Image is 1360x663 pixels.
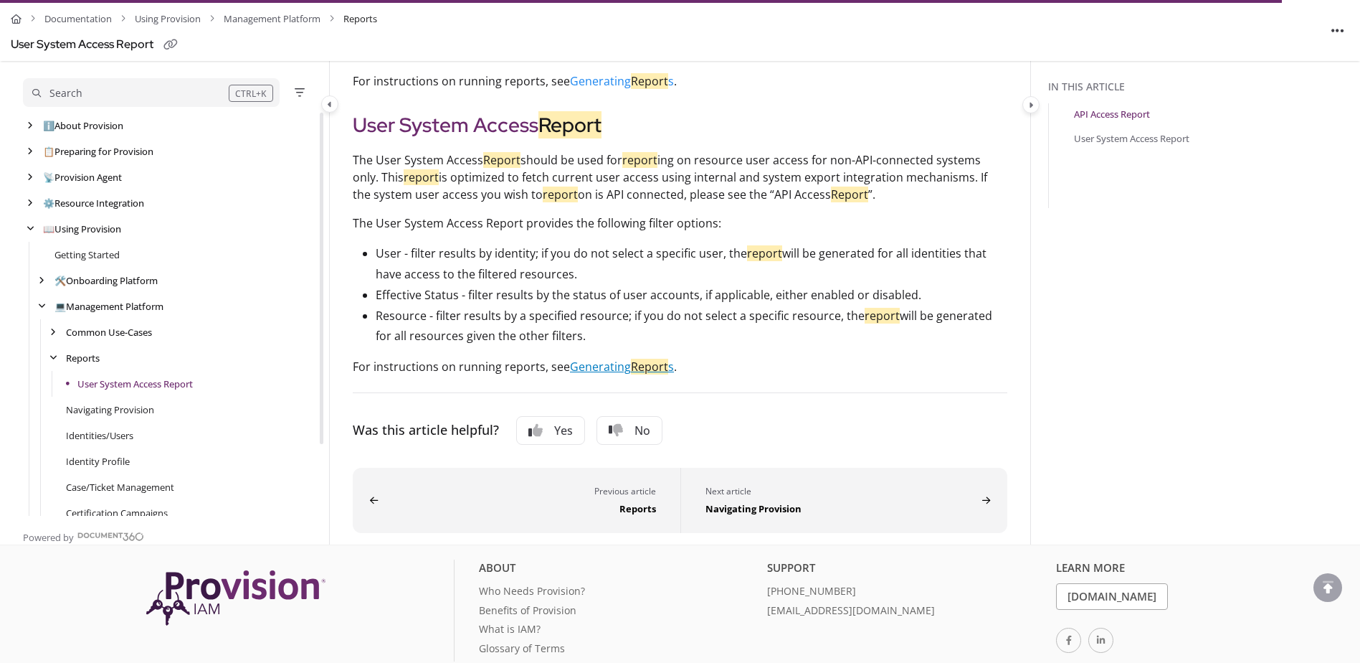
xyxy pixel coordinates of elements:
mark: Report [538,111,601,138]
mark: Report [483,152,520,168]
p: The User System Access Report provides the following filter options: [353,215,1007,232]
a: [PHONE_NUMBER] [767,583,1045,603]
button: Yes [516,416,585,445]
div: arrow [46,326,60,339]
div: arrow [23,171,37,184]
div: arrow [23,145,37,159]
div: Support [767,560,1045,583]
span: 💻 [54,300,66,313]
a: Benefits of Provision [479,603,757,622]
div: CTRL+K [229,85,273,102]
a: Resource Integration [43,196,144,210]
a: Management Platform [224,9,320,29]
button: Category toggle [321,95,338,113]
a: User System Access Report [1074,131,1189,146]
mark: Report [831,187,868,202]
a: Home [11,9,22,29]
div: Previous article [384,485,656,499]
mark: report [747,245,782,261]
a: Reports [66,351,100,365]
span: 🛠️ [54,274,66,287]
a: What is IAM? [479,621,757,641]
button: No [596,416,662,445]
a: Identity Profile [66,454,130,469]
a: Certification Campaigns [66,506,168,520]
a: Documentation [44,9,112,29]
div: User System Access Report [11,34,153,55]
a: API Access Report [1074,107,1150,121]
span: 📋 [43,145,54,158]
a: Getting Started [54,248,120,262]
div: arrow [34,274,49,288]
h2: User System Access [353,110,1007,140]
mark: Report [631,359,668,375]
a: Onboarding Platform [54,273,158,288]
button: Copy link of [159,34,182,57]
p: Resource - filter results by a specified resource; if you do not select a specific resource, the ... [376,306,1007,347]
div: arrow [46,352,60,365]
button: Category toggle [1022,96,1040,113]
mark: report [543,187,578,202]
a: Provision Agent [43,170,122,184]
a: Navigating Provision [66,403,154,417]
mark: report [622,152,657,168]
div: arrow [23,119,37,133]
span: ⚙️ [43,197,54,210]
a: Who Needs Provision? [479,583,757,603]
a: Case/Ticket Management [66,480,174,494]
button: Reports [353,468,680,533]
a: Glossary of Terms [479,641,757,660]
img: Document360 [77,532,144,541]
mark: Report [631,73,668,89]
div: arrow [23,222,37,236]
p: Effective Status - filter results by the status of user accounts, if applicable, either enabled o... [376,285,1007,306]
p: User - filter results by identity; if you do not select a specific user, the will be generated fo... [376,243,1007,285]
a: Management Platform [54,299,163,314]
a: GeneratingReports [570,73,674,89]
div: Navigating Provision [705,499,977,516]
div: Search [49,85,82,101]
span: 📖 [43,222,54,235]
img: Provision IAM Onboarding Platform [146,570,325,626]
div: About [479,560,757,583]
span: Powered by [23,530,74,545]
a: About Provision [43,118,123,133]
a: Preparing for Provision [43,144,153,159]
a: Identities/Users [66,428,133,443]
p: For instructions on running reports, see . [353,358,1007,375]
a: GeneratingReports [570,359,674,375]
div: arrow [23,197,37,210]
div: Reports [384,499,656,516]
a: [DOMAIN_NAME] [1056,583,1168,610]
span: Reports [343,9,377,29]
button: Article more options [1326,19,1349,42]
span: ℹ️ [43,119,54,132]
button: Filter [291,84,308,101]
div: arrow [34,300,49,314]
a: Powered by Document360 - opens in a new tab [23,527,144,545]
mark: report [404,169,439,185]
a: Common Use-Cases [66,325,152,339]
a: Using Provision [43,222,121,236]
a: User System Access Report [77,377,193,391]
a: [EMAIL_ADDRESS][DOMAIN_NAME] [767,603,1045,622]
div: Learn More [1056,560,1334,583]
button: Search [23,78,280,107]
p: For instructions on running reports, see . [353,72,1007,90]
span: 📡 [43,171,54,184]
p: The User System Access should be used for ing on resource user access for non-API-connected syste... [353,151,1007,203]
a: Using Provision [135,9,201,29]
div: Was this article helpful? [353,420,499,441]
mark: report [865,308,900,324]
div: In this article [1048,79,1354,95]
div: scroll to top [1313,573,1342,602]
div: Next article [705,485,977,499]
button: Navigating Provision [680,468,1008,533]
